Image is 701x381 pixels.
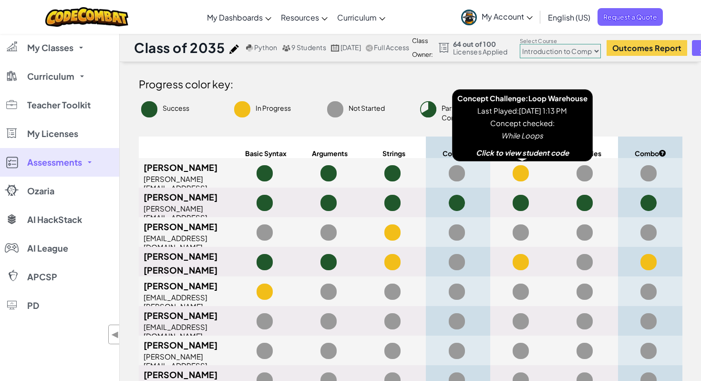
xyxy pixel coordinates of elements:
[501,131,543,140] span: While Loops
[482,11,533,21] span: My Account
[144,352,234,379] div: [PERSON_NAME][EMAIL_ADDRESS][DOMAIN_NAME]
[461,10,477,25] img: avatar
[607,40,687,56] button: Outcomes Report
[457,147,588,159] div: Click to view student code
[27,101,91,109] span: Teacher Toolkit
[340,43,361,52] span: [DATE]
[144,191,217,202] span: [PERSON_NAME]
[457,94,526,103] span: Concept Challenge
[27,244,68,253] span: AI League
[374,43,410,52] span: Full Access
[27,129,78,138] span: My Licenses
[453,48,508,55] span: Licenses Applied
[457,105,588,117] div: :
[598,8,663,26] a: Request a Quote
[349,104,385,112] span: Not Started
[246,44,253,52] img: python.png
[27,158,82,167] span: Assessments
[457,94,588,103] strong: :
[366,44,372,52] img: IconShare_Gray.svg
[548,12,590,22] span: English (US)
[202,4,276,30] a: My Dashboards
[144,204,234,231] div: [PERSON_NAME][EMAIL_ADDRESS][DOMAIN_NAME]
[276,4,332,30] a: Resources
[144,339,217,350] span: [PERSON_NAME]
[27,72,74,81] span: Curriculum
[332,4,390,30] a: Curriculum
[528,94,588,103] span: Loop Warehouse
[477,106,517,115] span: Last Played
[27,187,54,195] span: Ozaria
[282,44,290,52] img: MultipleUsers.png
[254,43,277,52] span: Python
[207,12,263,22] span: My Dashboards
[144,322,234,340] div: [EMAIL_ADDRESS][DOMAIN_NAME]
[426,148,490,158] span: Combo
[144,162,217,173] span: [PERSON_NAME]
[144,251,217,275] span: [PERSON_NAME] [PERSON_NAME]
[144,233,234,252] div: [EMAIL_ADDRESS][DOMAIN_NAME]
[27,215,82,224] span: AI HackStack
[144,310,217,321] span: [PERSON_NAME]
[298,148,362,158] span: Arguments
[111,328,119,341] span: ◀
[45,7,129,27] img: CodeCombat logo
[27,43,73,52] span: My Classes
[456,2,537,32] a: My Account
[139,76,682,92] h4: Progress color key:
[412,34,433,62] div: Class Owner:
[331,44,340,52] img: calendar.svg
[163,104,189,112] span: Success
[453,40,508,48] span: 64 out of 100
[144,369,217,380] span: [PERSON_NAME]
[543,4,595,30] a: English (US)
[519,106,567,115] span: [DATE] 1:13 PM
[144,221,217,232] span: [PERSON_NAME]
[442,104,474,122] span: Partially Complete
[490,118,555,127] span: Concept checked:
[144,293,234,320] div: [EMAIL_ADDRESS][PERSON_NAME][DOMAIN_NAME]
[256,104,291,112] span: In Progress
[362,148,426,158] span: Strings
[291,43,326,52] span: 9 Students
[618,148,682,158] span: Combo
[520,37,601,45] label: Select Course
[144,174,234,211] div: [PERSON_NAME][EMAIL_ADDRESS][PERSON_NAME][DOMAIN_NAME]
[337,12,377,22] span: Curriculum
[229,44,239,54] img: iconPencil.svg
[281,12,319,22] span: Resources
[144,280,217,291] span: [PERSON_NAME]
[134,39,225,57] h1: Class of 2035
[234,148,298,158] span: Basic Syntax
